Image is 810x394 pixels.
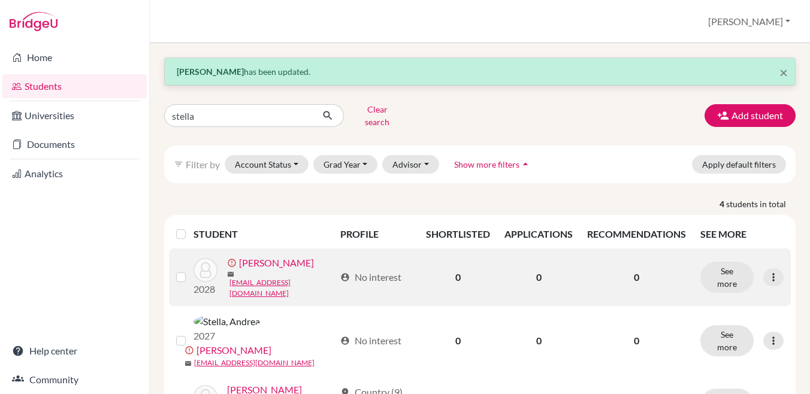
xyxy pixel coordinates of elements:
th: PROFILE [333,220,419,248]
button: Close [779,65,788,80]
td: 0 [497,248,580,306]
button: Clear search [344,100,410,131]
span: error_outline [227,258,239,268]
div: No interest [340,334,401,348]
span: account_circle [340,272,350,282]
span: Show more filters [454,159,519,169]
button: [PERSON_NAME] [703,10,796,33]
td: 0 [419,248,497,306]
button: Account Status [225,155,309,174]
a: Students [2,74,147,98]
p: 0 [587,334,686,348]
a: Analytics [2,162,147,186]
span: mail [185,360,192,367]
button: Grad Year [313,155,378,174]
button: See more [700,262,754,293]
p: 2027 [194,329,260,343]
td: 0 [497,306,580,375]
th: APPLICATIONS [497,220,580,248]
button: Add student [705,104,796,127]
a: [PERSON_NAME] [239,256,314,270]
span: students in total [726,198,796,210]
img: Stella, Andrea [194,314,260,329]
button: Apply default filters [692,155,786,174]
p: has been updated. [177,65,783,78]
th: RECOMMENDATIONS [580,220,693,248]
th: SEE MORE [693,220,791,248]
strong: 4 [720,198,726,210]
button: See more [700,325,754,356]
input: Find student by name... [164,104,313,127]
a: Community [2,368,147,392]
a: Home [2,46,147,69]
a: [EMAIL_ADDRESS][DOMAIN_NAME] [229,277,335,299]
span: × [779,63,788,81]
button: Advisor [382,155,439,174]
th: SHORTLISTED [419,220,497,248]
a: [EMAIL_ADDRESS][DOMAIN_NAME] [194,357,315,368]
img: Montalbano, Stella [194,258,217,282]
strong: [PERSON_NAME] [177,66,244,77]
a: [PERSON_NAME] [197,343,271,357]
a: Documents [2,132,147,156]
i: arrow_drop_up [519,158,531,170]
span: account_circle [340,336,350,345]
div: No interest [340,270,401,284]
td: 0 [419,306,497,375]
button: Show more filtersarrow_drop_up [444,155,542,174]
th: STUDENT [194,220,333,248]
img: Bridge-U [10,12,58,31]
p: 0 [587,270,686,284]
a: Universities [2,104,147,128]
p: 2028 [194,282,217,296]
span: mail [227,271,234,278]
a: Help center [2,339,147,363]
span: Filter by [186,159,220,170]
span: error_outline [185,345,197,355]
i: filter_list [174,159,183,169]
